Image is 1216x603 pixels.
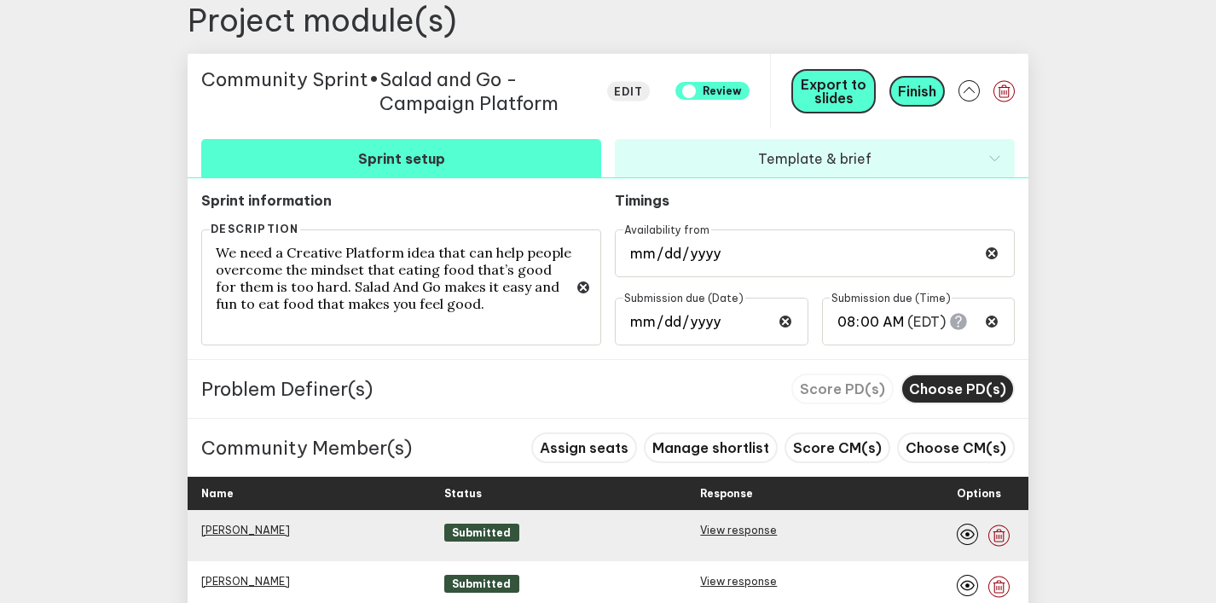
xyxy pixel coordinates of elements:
[615,192,808,209] p: Timings
[957,477,1001,510] div: Options
[675,82,750,100] span: REVIEW
[700,477,943,510] div: Response
[201,377,373,401] p: Problem Definer(s)
[201,524,290,536] a: [PERSON_NAME]
[444,524,519,542] span: Submitted
[444,477,687,510] div: Status
[898,83,936,100] span: Finish
[623,223,711,235] span: Availability from
[793,439,882,456] span: Score CM(s)
[531,432,637,463] button: Assign seats
[897,432,1015,463] button: Choose CM(s)
[201,436,412,460] p: Community Member(s)
[201,575,290,588] a: [PERSON_NAME]
[188,1,1028,40] h2: Project module(s)
[607,81,651,101] button: edit
[201,229,601,345] textarea: We need a Creative Platform idea that can help people overcome the mindset that eating food that’...
[785,432,890,463] button: Score CM(s)
[801,76,866,107] span: Export to slides
[889,76,945,107] button: Finish
[623,291,745,304] span: Submission due (Date)
[201,139,601,177] button: Sprint setup
[906,439,1006,456] span: Choose CM(s)
[830,291,952,304] span: Submission due (Time)
[900,374,1015,404] button: Choose PD(s)
[652,439,769,456] span: Manage shortlist
[615,139,1015,177] button: Template & brief
[907,312,946,330] span: ( EDT )
[540,439,628,456] span: Assign seats
[909,380,1006,397] span: Choose PD(s)
[444,575,519,593] span: Submitted
[201,477,431,510] div: Name
[644,432,778,463] button: Manage shortlist
[210,223,300,235] label: Description
[201,192,601,209] p: Sprint information
[700,575,777,588] a: View response
[379,67,600,115] span: Salad and Go - Campaign Platform
[700,524,777,536] a: View response
[201,67,379,115] span: Community Sprint •
[791,69,876,113] button: Export to slides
